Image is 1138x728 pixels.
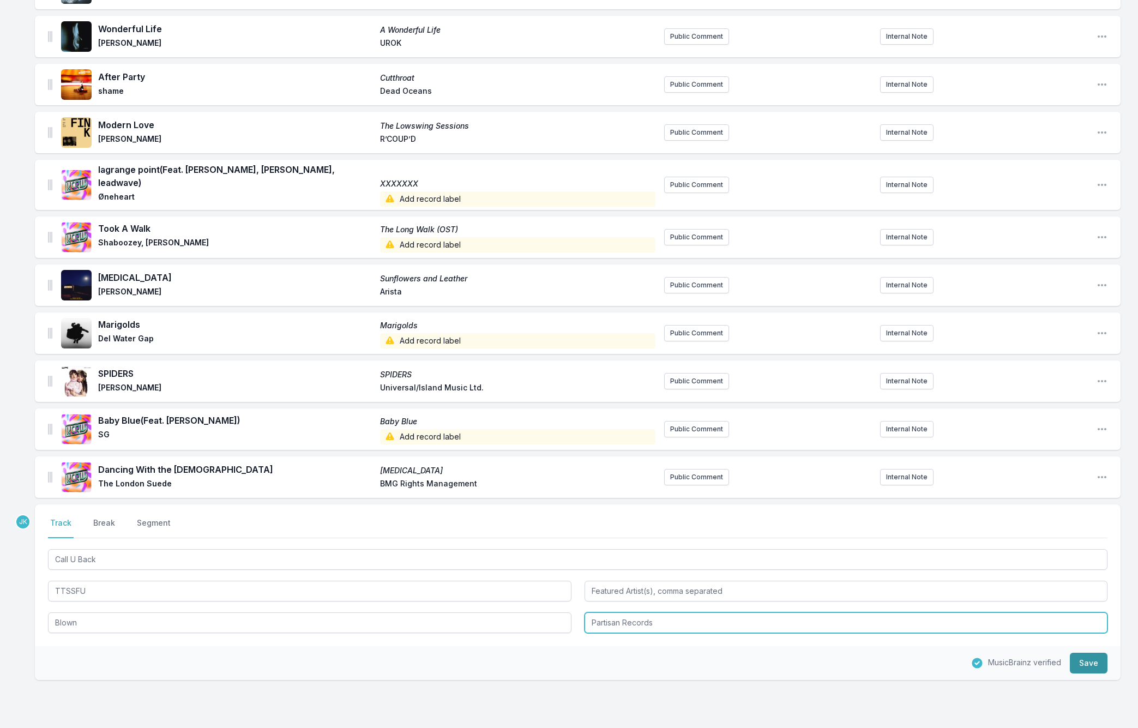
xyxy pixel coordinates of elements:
img: The Lowswing Sessions [61,117,92,148]
span: [PERSON_NAME] [98,38,374,51]
span: SPIDERS [380,369,655,380]
span: Baby Blue (Feat. [PERSON_NAME]) [98,414,374,427]
button: Public Comment [664,124,729,141]
button: Internal Note [880,76,934,93]
button: Public Comment [664,469,729,485]
img: Sunflowers and Leather [61,270,92,300]
button: Open playlist item options [1097,127,1107,138]
button: Public Comment [664,28,729,45]
button: Internal Note [880,469,934,485]
span: Arista [380,286,655,299]
button: Internal Note [880,325,934,341]
button: Segment [135,518,173,538]
button: Public Comment [664,325,729,341]
button: Internal Note [880,229,934,245]
span: [PERSON_NAME] [98,286,374,299]
img: Antidepressants [61,462,92,492]
span: Dancing With the [DEMOGRAPHIC_DATA] [98,463,374,476]
button: Internal Note [880,421,934,437]
span: Shaboozey, [PERSON_NAME] [98,237,374,252]
span: shame [98,86,374,99]
button: Open playlist item options [1097,179,1107,190]
button: Save [1070,653,1107,673]
button: Open playlist item options [1097,424,1107,435]
span: Marigolds [380,320,655,331]
img: SPIDERS [61,366,92,396]
img: A Wonderful Life [61,21,92,52]
input: Featured Artist(s), comma separated [585,581,1108,601]
button: Open playlist item options [1097,232,1107,243]
img: Drag Handle [48,127,52,138]
button: Internal Note [880,277,934,293]
img: Drag Handle [48,232,52,243]
span: [PERSON_NAME] [98,382,374,395]
img: Drag Handle [48,376,52,387]
button: Public Comment [664,373,729,389]
span: [MEDICAL_DATA] [98,271,374,284]
span: A Wonderful Life [380,25,655,35]
button: Open playlist item options [1097,472,1107,483]
span: [PERSON_NAME] [98,134,374,147]
img: Drag Handle [48,280,52,291]
img: Drag Handle [48,31,52,42]
span: Modern Love [98,118,374,131]
button: Public Comment [664,76,729,93]
button: Public Comment [664,177,729,193]
img: Baby Blue [61,414,92,444]
input: Artist [48,581,571,601]
span: MusicBrainz verified [988,658,1061,667]
img: Drag Handle [48,179,52,190]
span: lagrange point (Feat. [PERSON_NAME], [PERSON_NAME], leadwave) [98,163,374,189]
span: SG [98,429,374,444]
span: Øneheart [98,191,374,207]
img: Cutthroat [61,69,92,100]
input: Track Title [48,549,1107,570]
img: The Long Walk (OST) [61,222,92,252]
span: The Long Walk (OST) [380,224,655,235]
span: R’COUP’D [380,134,655,147]
button: Internal Note [880,124,934,141]
button: Open playlist item options [1097,376,1107,387]
img: XXXXXXX [61,170,92,200]
span: [MEDICAL_DATA] [380,465,655,476]
span: UROK [380,38,655,51]
span: Wonderful Life [98,22,374,35]
button: Public Comment [664,421,729,437]
span: XXXXXXX [380,178,655,189]
span: Universal/Island Music Ltd. [380,382,655,395]
span: After Party [98,70,374,83]
button: Track [48,518,74,538]
button: Open playlist item options [1097,79,1107,90]
span: BMG Rights Management [380,478,655,491]
span: SPIDERS [98,367,374,380]
p: Jason Kramer [15,514,31,530]
input: Album Title [48,612,571,633]
span: Del Water Gap [98,333,374,348]
span: Add record label [380,191,655,207]
button: Open playlist item options [1097,31,1107,42]
img: Drag Handle [48,472,52,483]
span: Add record label [380,429,655,444]
button: Open playlist item options [1097,328,1107,339]
button: Internal Note [880,373,934,389]
span: Add record label [380,237,655,252]
img: Drag Handle [48,328,52,339]
span: Dead Oceans [380,86,655,99]
button: Break [91,518,117,538]
span: Marigolds [98,318,374,331]
input: Record Label [585,612,1108,633]
span: The Lowswing Sessions [380,121,655,131]
button: Internal Note [880,28,934,45]
span: Add record label [380,333,655,348]
span: Took A Walk [98,222,374,235]
span: The London Suede [98,478,374,491]
button: Public Comment [664,229,729,245]
button: Open playlist item options [1097,280,1107,291]
span: Baby Blue [380,416,655,427]
span: Sunflowers and Leather [380,273,655,284]
button: Public Comment [664,277,729,293]
img: Marigolds [61,318,92,348]
img: Drag Handle [48,79,52,90]
span: Cutthroat [380,73,655,83]
button: Internal Note [880,177,934,193]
